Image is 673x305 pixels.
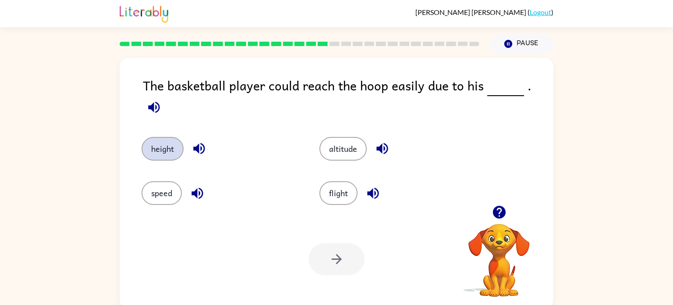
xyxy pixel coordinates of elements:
span: [PERSON_NAME] [PERSON_NAME] [415,8,528,16]
button: speed [142,181,182,205]
button: height [142,137,184,161]
img: Literably [120,4,168,23]
div: ( ) [415,8,553,16]
button: altitude [319,137,367,161]
div: The basketball player could reach the hoop easily due to his . [143,75,553,119]
button: Pause [490,34,553,54]
button: flight [319,181,358,205]
video: Your browser must support playing .mp4 files to use Literably. Please try using another browser. [455,210,543,298]
a: Logout [530,8,551,16]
